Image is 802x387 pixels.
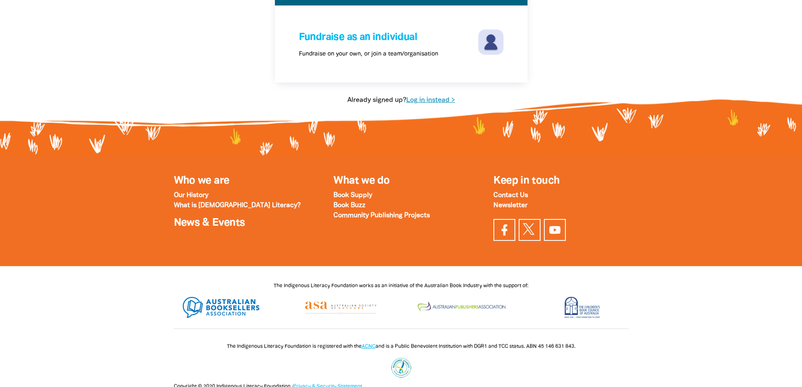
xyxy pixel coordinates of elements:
[274,283,528,288] span: The Indigenous Literacy Foundation works as an initiative of the Australian Book Industry with th...
[333,203,365,208] a: Book Buzz
[406,97,455,103] a: Log in instead >
[174,176,229,186] a: Who we are
[333,176,389,186] a: What we do
[544,219,566,241] a: Find us on YouTube
[174,203,301,208] a: What is [DEMOGRAPHIC_DATA] Literacy?
[299,29,476,45] h4: Fundraise as an individual
[333,213,430,219] a: Community Publishing Projects
[493,203,528,208] a: Newsletter
[493,176,560,186] span: Keep in touch
[362,344,376,349] a: ACNC
[275,95,528,105] p: Already signed up?
[478,29,504,55] img: individuals-svg-4fa13e.svg
[493,219,515,241] a: Visit our facebook page
[174,218,245,228] a: News & Events
[493,192,528,198] a: Contact Us
[174,192,208,198] a: Our History
[519,219,541,241] a: Find us on Twitter
[333,192,372,198] a: Book Supply
[227,344,576,349] span: The Indigenous Literacy Foundation is registered with the and is a Public Benevolent Institution ...
[299,50,438,59] p: Fundraise on your own, or join a team/organisation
